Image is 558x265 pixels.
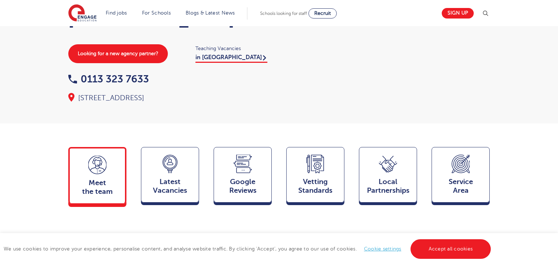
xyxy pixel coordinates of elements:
[4,246,493,252] span: We use cookies to improve your experience, personalise content, and analyse website traffic. By c...
[432,147,490,206] a: ServiceArea
[68,44,168,63] a: Looking for a new agency partner?
[218,178,268,195] span: Google Reviews
[141,147,199,206] a: LatestVacancies
[68,4,97,23] img: Engage Education
[260,11,307,16] span: Schools looking for staff
[68,147,126,207] a: Meetthe team
[73,179,121,196] span: Meet the team
[436,178,486,195] span: Service Area
[68,93,272,103] div: [STREET_ADDRESS]
[186,10,235,16] a: Blogs & Latest News
[364,246,401,252] a: Cookie settings
[308,8,337,19] a: Recruit
[142,10,171,16] a: For Schools
[359,147,417,206] a: Local Partnerships
[314,11,331,16] span: Recruit
[442,8,474,19] a: Sign up
[195,44,272,53] span: Teaching Vacancies
[145,178,195,195] span: Latest Vacancies
[411,239,491,259] a: Accept all cookies
[290,178,340,195] span: Vetting Standards
[195,54,267,63] a: in [GEOGRAPHIC_DATA]
[68,73,149,85] a: 0113 323 7633
[363,178,413,195] span: Local Partnerships
[286,147,344,206] a: VettingStandards
[214,147,272,206] a: GoogleReviews
[106,10,127,16] a: Find jobs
